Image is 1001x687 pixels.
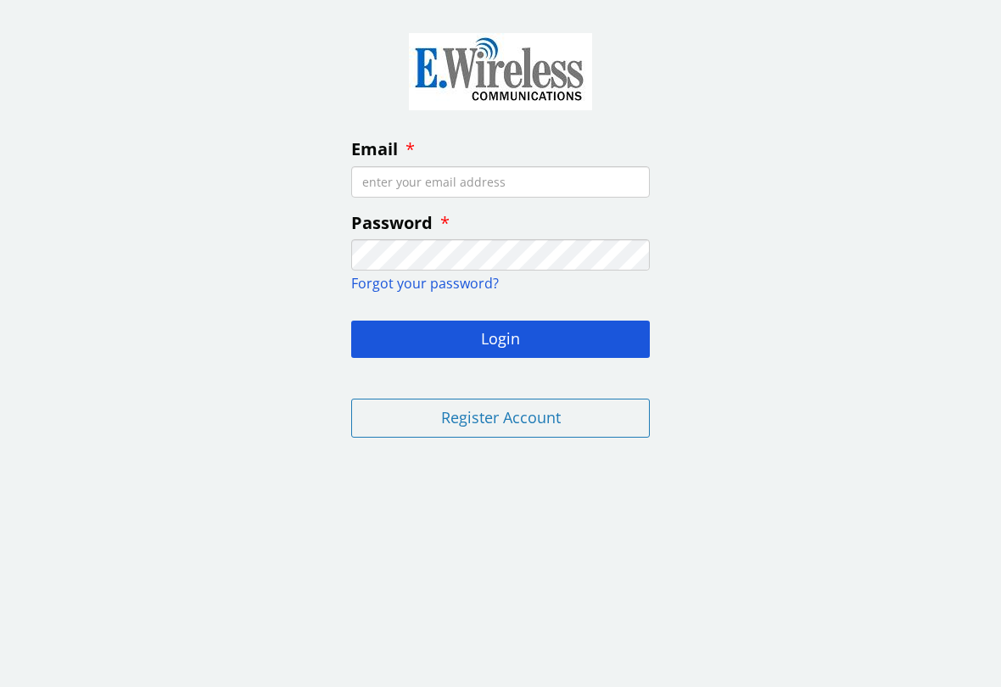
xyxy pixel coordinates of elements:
[351,211,433,234] span: Password
[351,166,650,198] input: enter your email address
[351,137,398,160] span: Email
[351,399,650,438] button: Register Account
[351,274,499,293] a: Forgot your password?
[351,321,650,358] button: Login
